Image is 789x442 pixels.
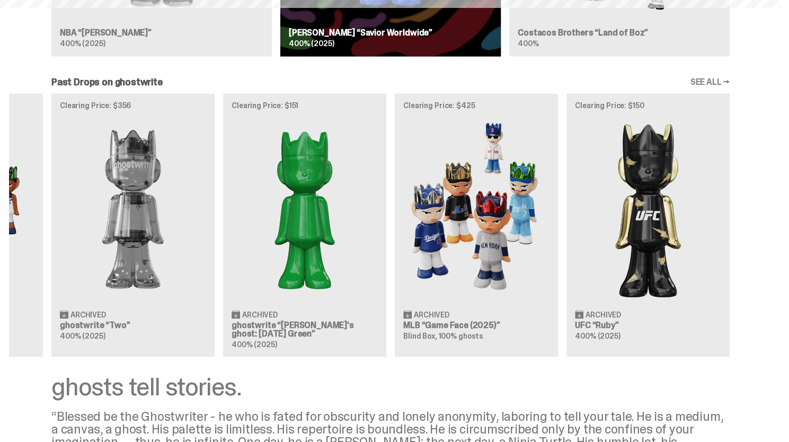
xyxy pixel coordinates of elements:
img: Two [60,118,206,300]
h3: MLB “Game Face (2025)” [403,321,549,329]
span: 400% (2025) [60,331,105,340]
p: Clearing Price: $150 [575,102,721,109]
h2: Past Drops on ghostwrite [51,77,163,87]
span: 400% (2025) [232,339,277,349]
div: ghosts tell stories. [51,374,730,399]
p: Clearing Price: $151 [232,102,378,109]
a: Clearing Price: $150 Ruby Archived [566,93,730,356]
h3: NBA “[PERSON_NAME]” [60,29,263,37]
h3: ghostwrite “Two” [60,321,206,329]
a: SEE ALL → [690,78,730,86]
img: Ruby [575,118,721,300]
h3: ghostwrite “[PERSON_NAME]'s ghost: [DATE] Green” [232,321,378,338]
img: Game Face (2025) [403,118,549,300]
span: 400% (2025) [575,331,620,340]
a: Clearing Price: $425 Game Face (2025) Archived [395,93,558,356]
span: Blind Box, [403,331,437,340]
h3: UFC “Ruby” [575,321,721,329]
a: Clearing Price: $356 Two Archived [51,93,215,356]
p: Clearing Price: $356 [60,102,206,109]
span: Archived [586,311,621,318]
img: Schrödinger's ghost: Sunday Green [232,118,378,300]
span: 400% (2025) [60,39,105,48]
span: Archived [70,311,106,318]
span: 400% [518,39,538,48]
h3: [PERSON_NAME] “Savior Worldwide” [289,29,492,37]
span: 100% ghosts [438,331,483,340]
p: Clearing Price: $425 [403,102,549,109]
h3: Costacos Brothers “Land of Boz” [518,29,721,37]
span: 400% (2025) [289,39,334,48]
a: Clearing Price: $151 Schrödinger's ghost: Sunday Green Archived [223,93,386,356]
span: Archived [414,311,449,318]
span: Archived [242,311,278,318]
